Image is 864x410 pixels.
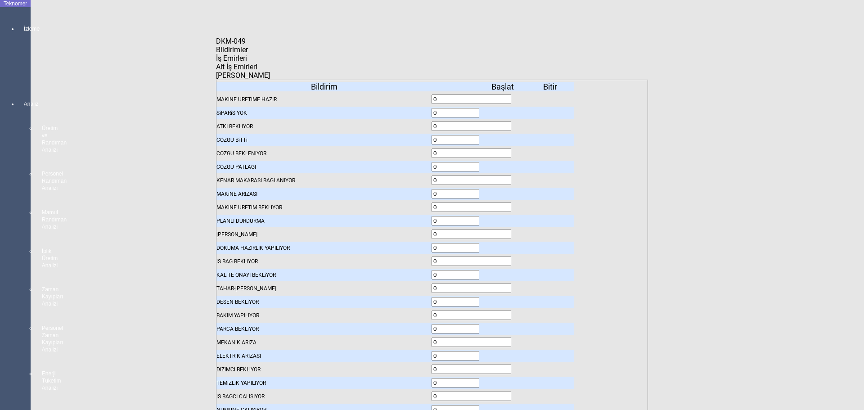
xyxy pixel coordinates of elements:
div: Başlat [479,82,526,91]
input: With Spin And Buttons [432,108,511,117]
div: ATKI BEKLiYOR [216,120,432,133]
input: With Spin And Buttons [432,284,511,293]
input: With Spin And Buttons [432,230,511,239]
div: iS BAG BEKLiYOR [216,255,432,268]
input: With Spin And Buttons [432,270,511,279]
input: With Spin And Buttons [432,243,511,252]
div: Bitir [526,82,574,91]
input: With Spin And Buttons [432,297,511,306]
div: MAKiNE URETiME HAZIR [216,93,432,106]
div: COZGU PATLAGI [216,161,432,173]
input: With Spin And Buttons [432,311,511,320]
div: COZGU BiTTi [216,134,432,146]
input: With Spin And Buttons [432,95,511,104]
input: With Spin And Buttons [432,189,511,198]
div: [PERSON_NAME] [216,228,432,241]
div: MAKiNE URETiM BEKLiYOR [216,201,432,214]
input: With Spin And Buttons [432,392,511,401]
input: With Spin And Buttons [432,149,511,158]
div: KENAR MAKARASI BAGLANIYOR [216,174,432,187]
div: TAHAR-[PERSON_NAME] [216,282,432,295]
div: PLANLI DURDURMA [216,215,432,227]
input: With Spin And Buttons [432,176,511,185]
div: PARCA BEKLiYOR [216,323,432,335]
input: With Spin And Buttons [432,378,511,387]
input: With Spin And Buttons [432,351,511,360]
div: KALiTE ONAYI BEKLiYOR [216,269,432,281]
div: BAKIM YAPILIYOR [216,309,432,322]
div: TEMiZLiK YAPILIYOR [216,377,432,389]
span: İş Emirleri [216,54,247,63]
span: [PERSON_NAME] [216,71,270,80]
div: MEKANiK ARIZA [216,336,432,349]
span: Bildirimler [216,45,248,54]
div: MAKiNE ARIZASI [216,188,432,200]
input: With Spin And Buttons [432,216,511,225]
input: With Spin And Buttons [432,338,511,347]
div: DESEN BEKLiYOR [216,296,432,308]
div: SiPARiS YOK [216,107,432,119]
input: With Spin And Buttons [432,365,511,374]
div: Bildirim [216,82,432,91]
input: With Spin And Buttons [432,135,511,144]
div: DiZiMCi BEKLiYOR [216,363,432,376]
div: DOKUMA HAZIRLIK YAPILIYOR [216,242,432,254]
input: With Spin And Buttons [432,122,511,131]
input: With Spin And Buttons [432,162,511,171]
input: With Spin And Buttons [432,203,511,212]
div: COZGU BEKLENiYOR [216,147,432,160]
div: iS BAGCI CALISIYOR [216,390,432,403]
div: DKM-049 [216,37,250,45]
div: ELEKTRiK ARIZASI [216,350,432,362]
input: With Spin And Buttons [432,324,511,333]
span: Alt İş Emirleri [216,63,257,71]
input: With Spin And Buttons [432,257,511,266]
